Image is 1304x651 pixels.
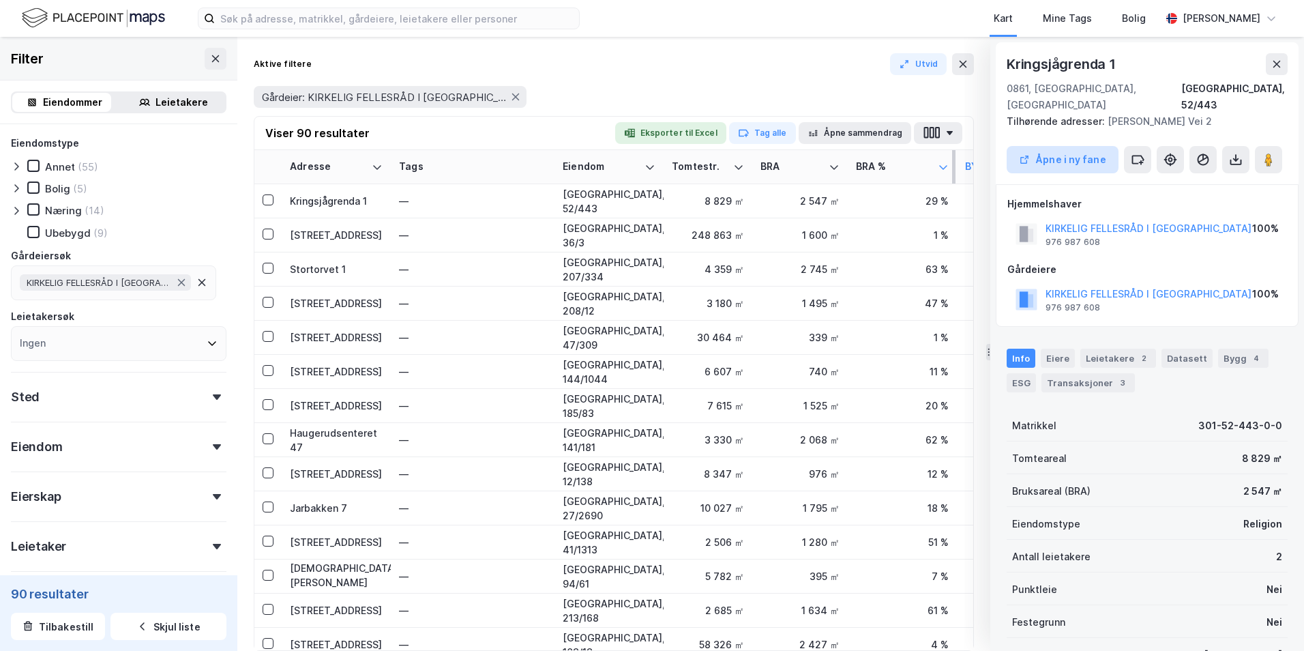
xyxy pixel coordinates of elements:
div: [STREET_ADDRESS] [290,399,383,413]
div: 2 [1276,549,1282,565]
div: — [399,566,546,588]
div: 90 resultater [11,585,226,602]
div: 3 [1116,376,1129,390]
div: Gårdeiersøk [11,248,71,264]
div: 1 072 ㎡ [965,501,1044,515]
div: [GEOGRAPHIC_DATA], 36/3 [563,221,655,250]
div: 29 % [856,194,949,208]
div: Kart [994,10,1013,27]
div: Bruksareal (BRA) [1012,483,1091,500]
div: 11 % [856,364,949,379]
div: [GEOGRAPHIC_DATA], 52/443 [1181,81,1288,113]
div: Festegrunn [1012,614,1065,631]
button: Eksporter til Excel [615,122,726,144]
div: 30 464 ㎡ [672,330,744,345]
div: 18 % [856,501,949,515]
div: Religion [1243,516,1282,532]
button: Tilbakestill [11,613,105,640]
div: 339 ㎡ [760,330,840,345]
div: Eiendomstype [1012,516,1080,532]
div: Ingen [20,335,46,351]
div: Gårdeiere [1007,261,1287,278]
div: Leietakere [155,94,208,111]
div: BRA % [856,160,932,173]
div: 3 180 ㎡ [672,296,744,310]
button: Tag alle [729,122,796,144]
button: Utvid [890,53,947,75]
div: Transaksjoner [1041,373,1135,392]
div: Leietakere [1080,349,1156,368]
div: — [399,600,546,622]
div: 3 330 ㎡ [672,433,744,447]
div: Matrikkel [1012,418,1056,434]
div: 2 547 ㎡ [1243,483,1282,500]
div: (9) [93,227,108,240]
div: — [399,259,546,280]
div: [GEOGRAPHIC_DATA], 213/168 [563,596,655,625]
div: [GEOGRAPHIC_DATA], 141/181 [563,426,655,454]
div: Bolig [1122,10,1146,27]
div: 2 506 ㎡ [672,535,744,549]
div: 248 863 ㎡ [672,228,744,242]
div: [STREET_ADDRESS] [290,535,383,549]
div: Hjemmelshaver [1007,196,1287,212]
div: 1 525 ㎡ [760,399,840,413]
div: 1 589 ㎡ [965,262,1044,276]
div: Haugerudsenteret 47 [290,426,383,454]
div: [DEMOGRAPHIC_DATA] [PERSON_NAME] vei 3 [290,561,383,592]
div: 1 081 ㎡ [965,433,1044,447]
div: Viser 90 resultater [265,125,370,141]
div: [GEOGRAPHIC_DATA], 47/309 [563,323,655,352]
div: — [399,532,546,553]
iframe: Chat Widget [1236,585,1304,651]
span: KIRKELIG FELLESRÅD I [GEOGRAPHIC_DATA] [27,277,173,288]
div: [GEOGRAPHIC_DATA], 27/2690 [563,494,655,523]
div: Eierskap [11,489,61,505]
div: 1 274 ㎡ [965,364,1044,379]
div: 6 607 ㎡ [672,364,744,379]
div: 1 031 ㎡ [965,535,1044,549]
div: 1 795 ㎡ [760,501,840,515]
div: Bolig [45,182,70,195]
div: (55) [78,160,98,173]
div: [GEOGRAPHIC_DATA], 41/1313 [563,528,655,557]
div: 47 % [856,296,949,310]
div: 1 783 ㎡ [965,228,1044,242]
div: 2 [1137,351,1151,365]
div: [GEOGRAPHIC_DATA], 12/138 [563,460,655,489]
div: 1 % [856,228,949,242]
div: 20 % [856,399,949,413]
div: Eiere [1041,349,1075,368]
div: 301-52-443-0-0 [1198,418,1282,434]
div: Adresse [290,160,366,173]
div: [STREET_ADDRESS] [290,603,383,618]
div: (14) [85,204,104,217]
div: Eiendomstype [11,135,79,151]
div: 976 987 608 [1046,237,1100,248]
div: Eiendom [563,160,639,173]
div: 1 301 ㎡ [965,330,1044,345]
input: Søk på adresse, matrikkel, gårdeiere, leietakere eller personer [215,8,579,29]
div: [STREET_ADDRESS] [290,330,383,345]
div: [STREET_ADDRESS] [290,296,383,310]
div: 62 % [856,433,949,447]
img: logo.f888ab2527a4732fd821a326f86c7f29.svg [22,6,165,30]
div: 100% [1252,286,1279,302]
div: Næring [45,204,82,217]
div: 1 107 ㎡ [965,399,1044,413]
div: 1 001 ㎡ [965,603,1044,618]
div: 740 ㎡ [760,364,840,379]
div: 976 987 608 [1046,302,1100,313]
div: 1 863 ㎡ [965,194,1044,208]
div: Kontrollprogram for chat [1236,585,1304,651]
div: — [399,190,546,212]
div: [GEOGRAPHIC_DATA], 185/83 [563,392,655,420]
div: 7 % [856,569,949,583]
div: Bygg [1218,349,1269,368]
div: — [399,395,546,417]
div: [PERSON_NAME] Vei 2 [1007,113,1277,130]
div: 1 344 ㎡ [965,296,1044,310]
div: 63 % [856,262,949,276]
div: Datasett [1161,349,1213,368]
div: 1 % [856,330,949,345]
